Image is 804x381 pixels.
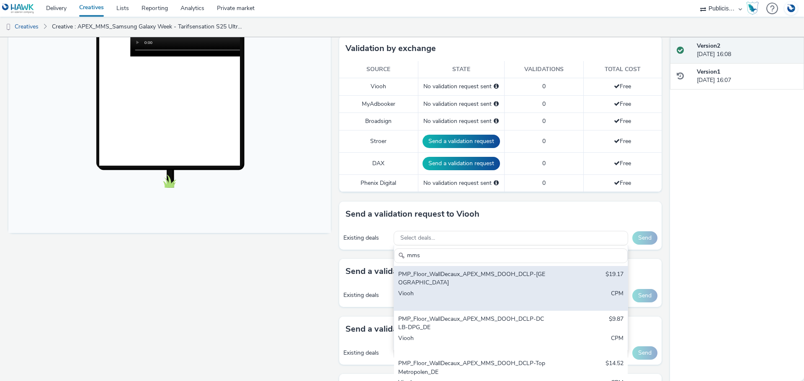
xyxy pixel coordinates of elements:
span: Select deals... [400,235,435,242]
th: Source [339,61,418,78]
h3: Send a validation request to Broadsign [345,265,497,278]
div: CPM [611,334,624,351]
div: PMP_Floor_WallDecaux_APEX_MMS_DOOH_DCLP-TopMetropolen_DE [398,359,547,376]
td: Phenix Digital [339,174,418,192]
th: Total cost [583,61,662,78]
th: State [418,61,504,78]
a: Creative : APEX_MMS_Samsung Galaxy Week - Tarifsensation S25 Ultra_DOOH_Video_1080x1920_Wall [48,17,249,37]
h3: Send a validation request to MyAdbooker [345,323,507,335]
div: PMP_Floor_WallDecaux_APEX_MMS_DOOH_DCLP-[GEOGRAPHIC_DATA] [398,270,547,287]
button: Send a validation request [423,157,500,170]
div: Existing deals [343,234,389,242]
td: Broadsign [339,113,418,130]
strong: Version 1 [697,68,720,76]
div: [DATE] 16:08 [697,42,797,59]
div: $14.52 [606,359,624,376]
span: 0 [542,117,546,125]
div: CPM [611,289,624,307]
span: 0 [542,159,546,167]
span: Free [614,82,631,90]
img: undefined Logo [2,3,34,14]
div: Existing deals [343,291,389,299]
div: No validation request sent [423,179,500,187]
td: Stroer [339,130,418,152]
td: MyAdbooker [339,95,418,113]
span: Free [614,100,631,108]
td: Viooh [339,78,418,95]
div: Please select a deal below and click on Send to send a validation request to Viooh. [494,82,499,91]
img: Account DE [785,2,797,15]
button: Send a validation request [423,135,500,148]
div: Viooh [398,289,547,307]
span: 0 [542,179,546,187]
h3: Send a validation request to Viooh [345,208,479,220]
div: Please select a deal below and click on Send to send a validation request to Phenix Digital. [494,179,499,187]
h3: Validation by exchange [345,42,436,55]
div: Please select a deal below and click on Send to send a validation request to Broadsign. [494,117,499,125]
strong: Version 2 [697,42,720,50]
span: Free [614,159,631,167]
div: PMP_Floor_WallDecaux_APEX_MMS_DOOH_DCLP-DCLB-DPG_DE [398,315,547,332]
div: $19.17 [606,270,624,287]
span: 0 [542,100,546,108]
div: [DATE] 16:07 [697,68,797,85]
span: 0 [542,82,546,90]
div: No validation request sent [423,100,500,108]
span: Free [614,179,631,187]
span: 0 [542,137,546,145]
div: $9.87 [609,315,624,332]
button: Send [632,231,657,245]
button: Send [632,289,657,302]
th: Validations [504,61,583,78]
span: Free [614,137,631,145]
img: Hawk Academy [746,2,759,15]
td: DAX [339,152,418,174]
button: Send [632,346,657,360]
img: dooh [4,23,13,31]
div: No validation request sent [423,117,500,125]
div: Please select a deal below and click on Send to send a validation request to MyAdbooker. [494,100,499,108]
input: Search...... [394,248,628,263]
div: No validation request sent [423,82,500,91]
span: Free [614,117,631,125]
a: Hawk Academy [746,2,762,15]
div: Existing deals [343,349,389,357]
div: Viooh [398,334,547,351]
